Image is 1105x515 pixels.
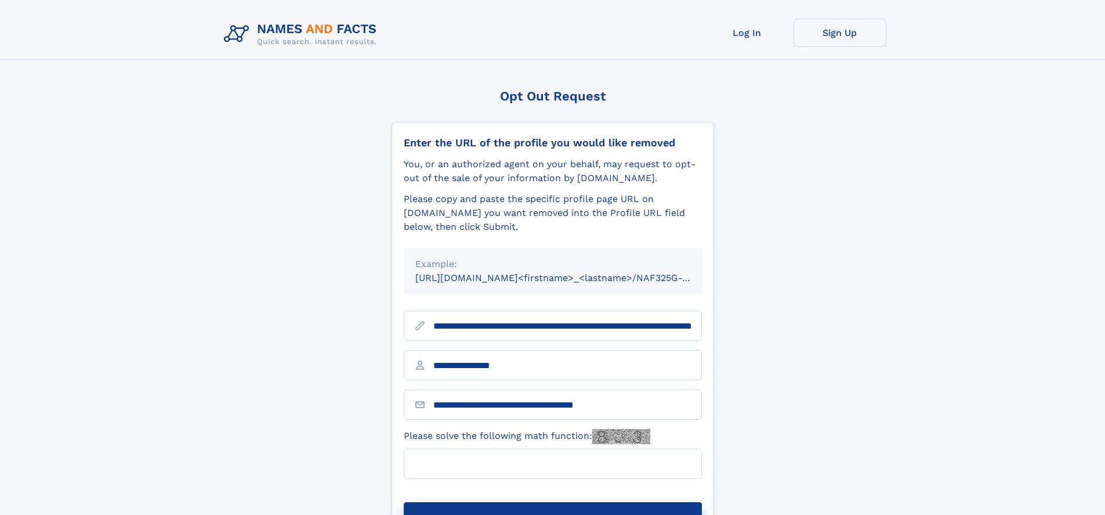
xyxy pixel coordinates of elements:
[404,192,702,234] div: Please copy and paste the specific profile page URL on [DOMAIN_NAME] you want removed into the Pr...
[794,19,886,47] a: Sign Up
[404,136,702,149] div: Enter the URL of the profile you would like removed
[415,272,724,283] small: [URL][DOMAIN_NAME]<firstname>_<lastname>/NAF325G-xxxxxxxx
[404,157,702,185] div: You, or an authorized agent on your behalf, may request to opt-out of the sale of your informatio...
[392,89,714,103] div: Opt Out Request
[701,19,794,47] a: Log In
[415,257,690,271] div: Example:
[219,19,386,50] img: Logo Names and Facts
[404,429,650,444] label: Please solve the following math function:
